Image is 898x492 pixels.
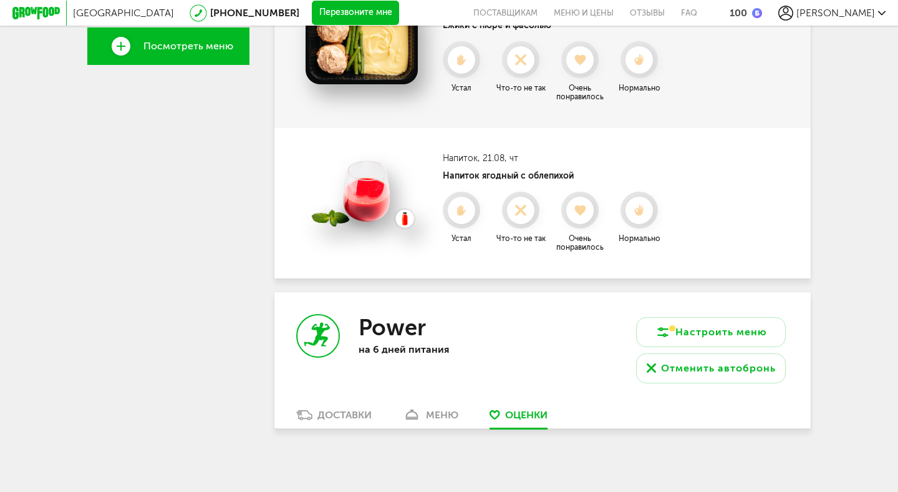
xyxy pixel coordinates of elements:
span: , 21.08, чт [478,153,518,164]
div: Устал [433,84,490,92]
h3: Power [359,314,426,341]
button: Отменить автобронь [636,353,786,383]
a: меню [397,408,465,428]
div: Доставки [317,409,372,421]
span: Оценки [505,409,548,421]
div: меню [426,409,458,421]
img: Ежики с пюре и фасолью [306,2,418,84]
img: bonus_b.cdccf46.png [752,8,762,18]
h3: Напиток [443,153,667,164]
div: Нормально [611,84,667,92]
div: 100 [730,7,747,19]
div: Очень понравилось [552,234,608,252]
span: [GEOGRAPHIC_DATA] [73,7,174,19]
a: [PHONE_NUMBER] [210,7,299,19]
div: Что-то не так [493,234,549,243]
div: Нормально [611,234,667,243]
p: на 6 дней питания [359,343,521,355]
a: Доставки [290,408,378,428]
h4: Напиток ягодный с облепихой [443,170,667,181]
div: Устал [433,234,490,243]
div: Очень понравилось [552,84,608,101]
button: Перезвоните мне [312,1,399,26]
span: Посмотреть меню [143,41,233,52]
div: Отменить автобронь [661,361,776,376]
span: [PERSON_NAME] [796,7,875,19]
div: Что-то не так [493,84,549,92]
button: Настроить меню [636,317,786,347]
a: Оценки [483,408,554,428]
img: Напиток ягодный с облепихой [306,153,418,235]
a: Посмотреть меню [87,27,249,65]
